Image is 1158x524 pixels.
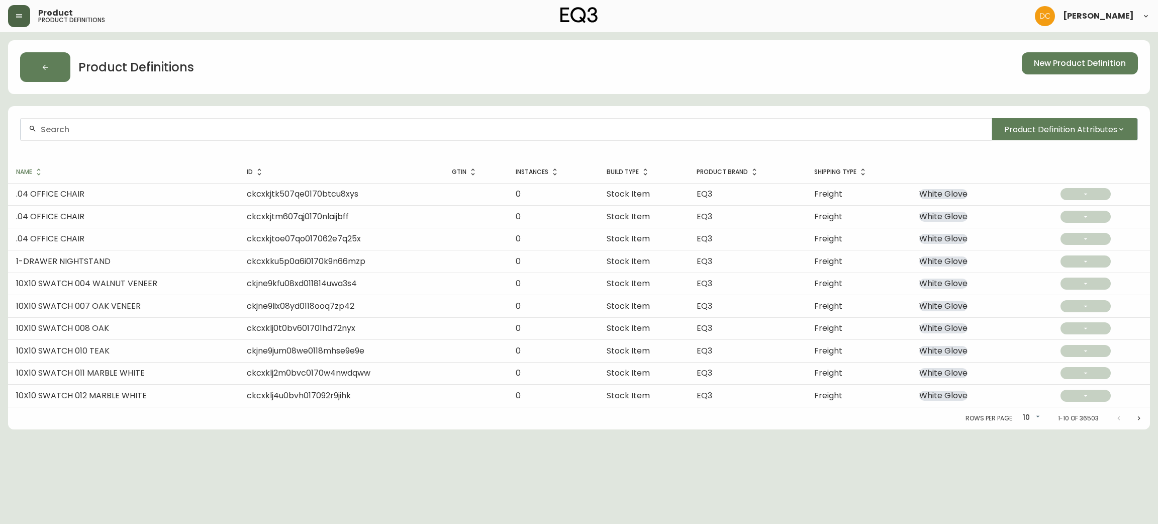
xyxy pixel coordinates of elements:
[516,390,521,401] span: 0
[78,59,194,76] h2: Product Definitions
[697,255,712,267] span: EQ3
[919,323,968,333] span: White Glove
[247,278,357,289] span: ckjne9kfu08xd011814uwa3s4
[697,188,712,200] span: EQ3
[814,367,842,379] span: Freight
[697,390,712,401] span: EQ3
[247,188,358,200] span: ckcxkjtk507qe0170btcu8xys
[814,233,842,244] span: Freight
[38,9,73,17] span: Product
[607,345,650,357] span: Stock Item
[607,167,652,177] span: Build Type
[16,255,111,267] span: 1-DRAWER NIGHTSTAND
[607,188,650,200] span: Stock Item
[697,345,712,357] span: EQ3
[38,17,105,23] h5: product definitions
[516,188,521,200] span: 0
[697,300,712,312] span: EQ3
[516,300,521,312] span: 0
[247,300,354,312] span: ckjne9lix08yd0118ooq7zp42
[16,390,147,401] span: 10X10 SWATCH 012 MARBLE WHITE
[516,255,521,267] span: 0
[814,188,842,200] span: Freight
[1018,410,1042,426] div: 10
[516,233,521,244] span: 0
[247,390,351,401] span: ckcxklj4u0bvh017092r9jihk
[697,322,712,334] span: EQ3
[1058,414,1099,423] p: 1-10 of 36503
[814,390,842,401] span: Freight
[697,367,712,379] span: EQ3
[16,345,110,357] span: 10X10 SWATCH 010 TEAK
[814,167,870,177] span: Shipping Type
[16,233,84,244] span: .04 OFFICE CHAIR
[992,118,1138,140] button: Product Definition Attributes
[516,278,521,289] span: 0
[697,211,712,222] span: EQ3
[919,189,968,199] span: White Glove
[607,322,650,334] span: Stock Item
[16,278,157,289] span: 10X10 SWATCH 004 WALNUT VENEER
[814,300,842,312] span: Freight
[16,167,45,177] span: Name
[16,322,109,334] span: 10X10 SWATCH 008 OAK
[697,167,761,177] span: Product Brand
[607,233,650,244] span: Stock Item
[919,346,968,356] span: White Glove
[919,279,968,289] span: White Glove
[607,278,650,289] span: Stock Item
[247,233,361,244] span: ckcxkjtoe07qo017062e7q25x
[516,367,521,379] span: 0
[607,255,650,267] span: Stock Item
[607,211,650,222] span: Stock Item
[607,390,650,401] span: Stock Item
[919,234,968,244] span: White Glove
[919,368,968,378] span: White Glove
[247,211,349,222] span: ckcxkjtm607qj0170nlaijbff
[247,322,355,334] span: ckcxklj0t0bv601701hd72nyx
[697,278,712,289] span: EQ3
[516,322,521,334] span: 0
[1022,52,1138,74] button: New Product Definition
[919,212,968,222] span: White Glove
[16,188,84,200] span: .04 OFFICE CHAIR
[1035,6,1055,26] img: 7eb451d6983258353faa3212700b340b
[247,345,364,357] span: ckjne9jum08we0118mhse9e9e
[607,367,650,379] span: Stock Item
[697,233,712,244] span: EQ3
[16,300,141,312] span: 10X10 SWATCH 007 OAK VENEER
[919,256,968,267] span: White Glove
[814,255,842,267] span: Freight
[966,414,1013,423] p: Rows per page:
[607,300,650,312] span: Stock Item
[814,278,842,289] span: Freight
[247,367,370,379] span: ckcxklj2m0bvc0170w4nwdqww
[1129,408,1149,428] button: Next page
[814,211,842,222] span: Freight
[452,167,479,177] span: GTIN
[1004,123,1117,136] span: Product Definition Attributes
[814,322,842,334] span: Freight
[919,301,968,311] span: White Glove
[516,211,521,222] span: 0
[814,345,842,357] span: Freight
[560,7,598,23] img: logo
[1063,12,1134,20] span: [PERSON_NAME]
[1034,58,1126,69] span: New Product Definition
[247,255,365,267] span: ckcxkku5p0a6i0170k9n66mzp
[16,211,84,222] span: .04 OFFICE CHAIR
[919,391,968,401] span: White Glove
[516,345,521,357] span: 0
[16,367,145,379] span: 10X10 SWATCH 011 MARBLE WHITE
[41,125,984,134] input: Search
[516,167,561,177] span: Instances
[247,167,266,177] span: ID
